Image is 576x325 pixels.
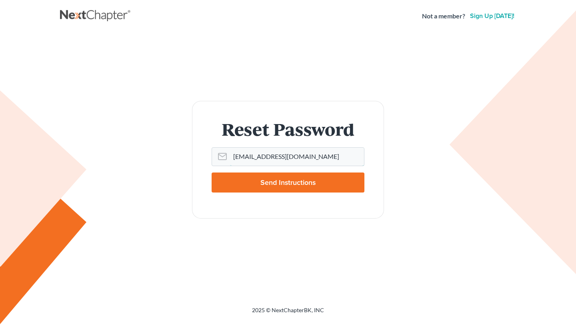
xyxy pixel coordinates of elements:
input: Send Instructions [212,173,364,193]
h1: Reset Password [212,120,364,138]
strong: Not a member? [422,12,465,21]
a: Sign up [DATE]! [468,13,516,19]
input: Email Address [230,148,364,165]
div: 2025 © NextChapterBK, INC [60,306,516,321]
